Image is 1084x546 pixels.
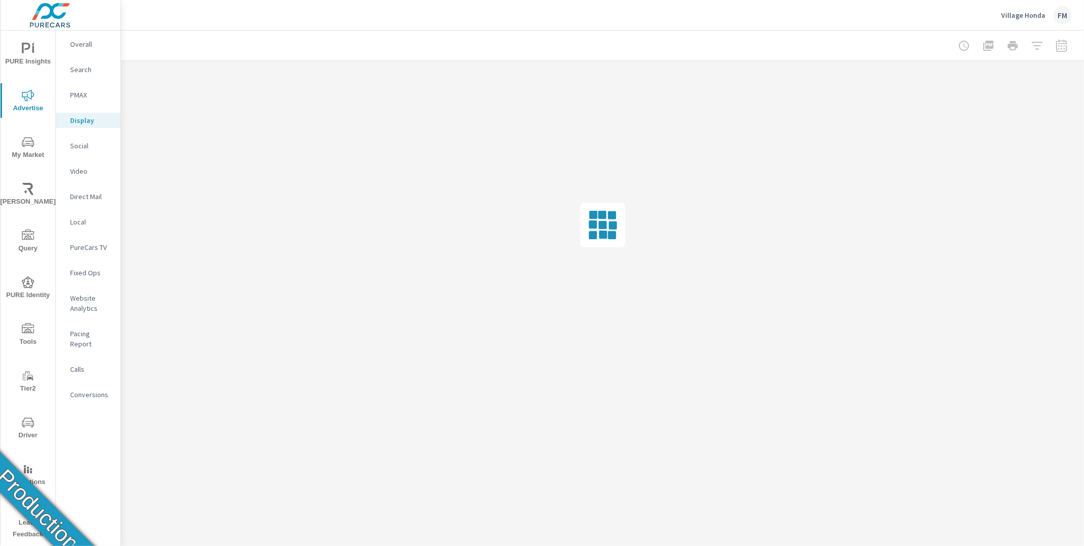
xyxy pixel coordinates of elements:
[70,191,112,202] p: Direct Mail
[70,90,112,100] p: PMAX
[4,43,52,68] span: PURE Insights
[56,87,120,103] div: PMAX
[4,136,52,161] span: My Market
[70,390,112,400] p: Conversions
[4,183,52,208] span: [PERSON_NAME]
[1054,6,1072,24] div: FM
[70,242,112,252] p: PureCars TV
[4,463,52,488] span: Operations
[56,240,120,255] div: PureCars TV
[56,189,120,204] div: Direct Mail
[4,230,52,254] span: Query
[70,166,112,176] p: Video
[56,138,120,153] div: Social
[56,62,120,77] div: Search
[1001,11,1045,20] p: Village Honda
[1,30,55,544] div: nav menu
[70,268,112,278] p: Fixed Ops
[70,141,112,151] p: Social
[56,326,120,351] div: Pacing Report
[56,113,120,128] div: Display
[4,323,52,348] span: Tools
[56,362,120,377] div: Calls
[56,265,120,280] div: Fixed Ops
[70,329,112,349] p: Pacing Report
[70,115,112,125] p: Display
[56,387,120,402] div: Conversions
[70,65,112,75] p: Search
[56,291,120,316] div: Website Analytics
[56,214,120,230] div: Local
[70,364,112,374] p: Calls
[56,164,120,179] div: Video
[4,370,52,395] span: Tier2
[70,217,112,227] p: Local
[70,293,112,313] p: Website Analytics
[4,416,52,441] span: Driver
[56,37,120,52] div: Overall
[4,89,52,114] span: Advertise
[4,504,52,540] span: Leave Feedback
[4,276,52,301] span: PURE Identity
[70,39,112,49] p: Overall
